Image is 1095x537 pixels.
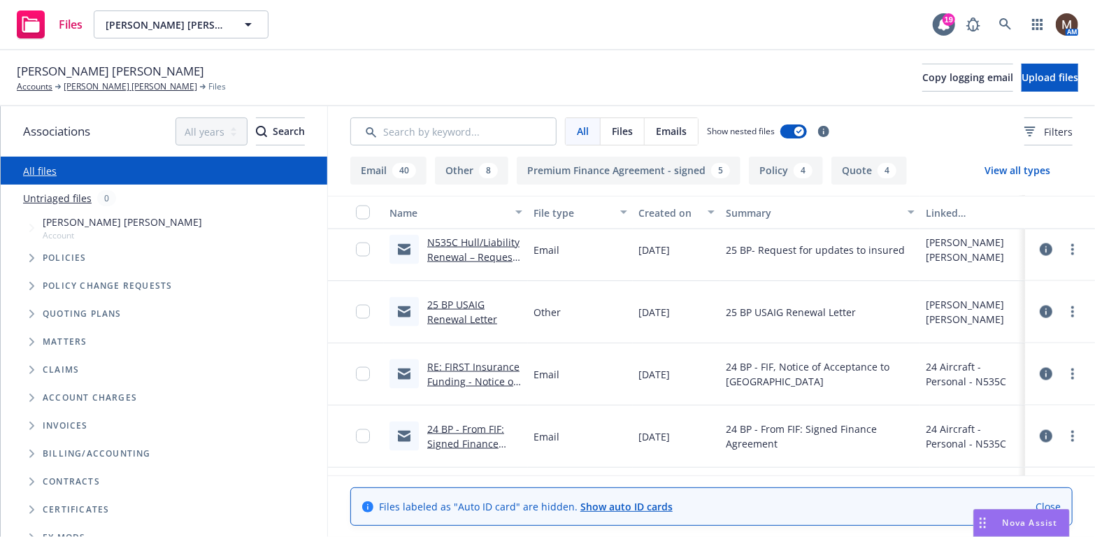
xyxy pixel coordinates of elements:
[922,71,1013,84] span: Copy logging email
[1064,241,1081,258] a: more
[707,125,775,137] span: Show nested files
[534,367,559,382] span: Email
[208,80,226,93] span: Files
[528,196,633,229] button: File type
[435,157,508,185] button: Other
[794,163,813,178] div: 4
[962,157,1073,185] button: View all types
[350,157,427,185] button: Email
[427,422,504,465] a: 24 BP - From FIF: Signed Finance Agreement .msg
[638,367,670,382] span: [DATE]
[726,422,915,451] span: 24 BP - From FIF: Signed Finance Agreement
[580,500,673,513] a: Show auto ID cards
[427,360,522,417] a: RE: FIRST Insurance Funding - Notice of Financed Premium - C01451
[749,157,823,185] button: Policy
[94,10,269,38] button: [PERSON_NAME] [PERSON_NAME]
[23,164,57,178] a: All files
[878,163,896,178] div: 4
[726,359,915,389] span: 24 BP - FIF, Notice of Acceptance to [GEOGRAPHIC_DATA]
[43,506,109,514] span: Certificates
[922,64,1013,92] button: Copy logging email
[656,124,687,138] span: Emails
[943,13,955,26] div: 19
[926,359,1019,389] div: 24 Aircraft - Personal - N535C
[43,254,87,262] span: Policies
[1024,124,1073,139] span: Filters
[831,157,907,185] button: Quote
[638,305,670,320] span: [DATE]
[1024,117,1073,145] button: Filters
[1064,303,1081,320] a: more
[926,206,1019,220] div: Linked associations
[1064,428,1081,445] a: more
[356,429,370,443] input: Toggle Row Selected
[726,206,899,220] div: Summary
[479,163,498,178] div: 8
[1024,10,1052,38] a: Switch app
[1003,517,1058,529] span: Nova Assist
[1022,64,1078,92] button: Upload files
[97,190,116,206] div: 0
[926,422,1019,451] div: 24 Aircraft - Personal - N535C
[517,157,740,185] button: Premium Finance Agreement - signed
[256,117,305,145] button: SearchSearch
[427,298,497,326] a: 25 BP USAIG Renewal Letter
[926,235,1019,264] div: [PERSON_NAME] [PERSON_NAME]
[59,19,83,30] span: Files
[356,305,370,319] input: Toggle Row Selected
[959,10,987,38] a: Report a Bug
[392,163,416,178] div: 40
[356,206,370,220] input: Select all
[1056,13,1078,36] img: photo
[992,10,1019,38] a: Search
[23,191,92,206] a: Untriaged files
[23,122,90,141] span: Associations
[926,297,1019,327] div: [PERSON_NAME] [PERSON_NAME]
[64,80,197,93] a: [PERSON_NAME] [PERSON_NAME]
[974,510,992,536] div: Drag to move
[638,243,670,257] span: [DATE]
[256,118,305,145] div: Search
[384,196,528,229] button: Name
[1064,366,1081,382] a: more
[106,17,227,32] span: [PERSON_NAME] [PERSON_NAME]
[43,215,202,229] span: [PERSON_NAME] [PERSON_NAME]
[389,206,507,220] div: Name
[1036,499,1061,514] a: Close
[427,236,520,278] a: N535C Hull/Liability Renewal – Request for Updates
[711,163,730,178] div: 5
[534,305,561,320] span: Other
[726,305,856,320] span: 25 BP USAIG Renewal Letter
[720,196,920,229] button: Summary
[356,243,370,257] input: Toggle Row Selected
[43,282,172,290] span: Policy change requests
[534,429,559,444] span: Email
[17,62,204,80] span: [PERSON_NAME] [PERSON_NAME]
[17,80,52,93] a: Accounts
[356,367,370,381] input: Toggle Row Selected
[1044,124,1073,139] span: Filters
[350,117,557,145] input: Search by keyword...
[534,206,612,220] div: File type
[726,243,905,257] span: 25 BP- Request for updates to insured
[43,229,202,241] span: Account
[43,450,151,458] span: Billing/Accounting
[638,206,699,220] div: Created on
[577,124,589,138] span: All
[43,310,122,318] span: Quoting plans
[256,126,267,137] svg: Search
[43,422,88,430] span: Invoices
[920,196,1025,229] button: Linked associations
[43,478,100,486] span: Contracts
[633,196,720,229] button: Created on
[379,499,673,514] span: Files labeled as "Auto ID card" are hidden.
[973,509,1070,537] button: Nova Assist
[43,338,87,346] span: Matters
[1022,71,1078,84] span: Upload files
[11,5,88,44] a: Files
[43,394,137,402] span: Account charges
[1,212,327,440] div: Tree Example
[612,124,633,138] span: Files
[43,366,79,374] span: Claims
[638,429,670,444] span: [DATE]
